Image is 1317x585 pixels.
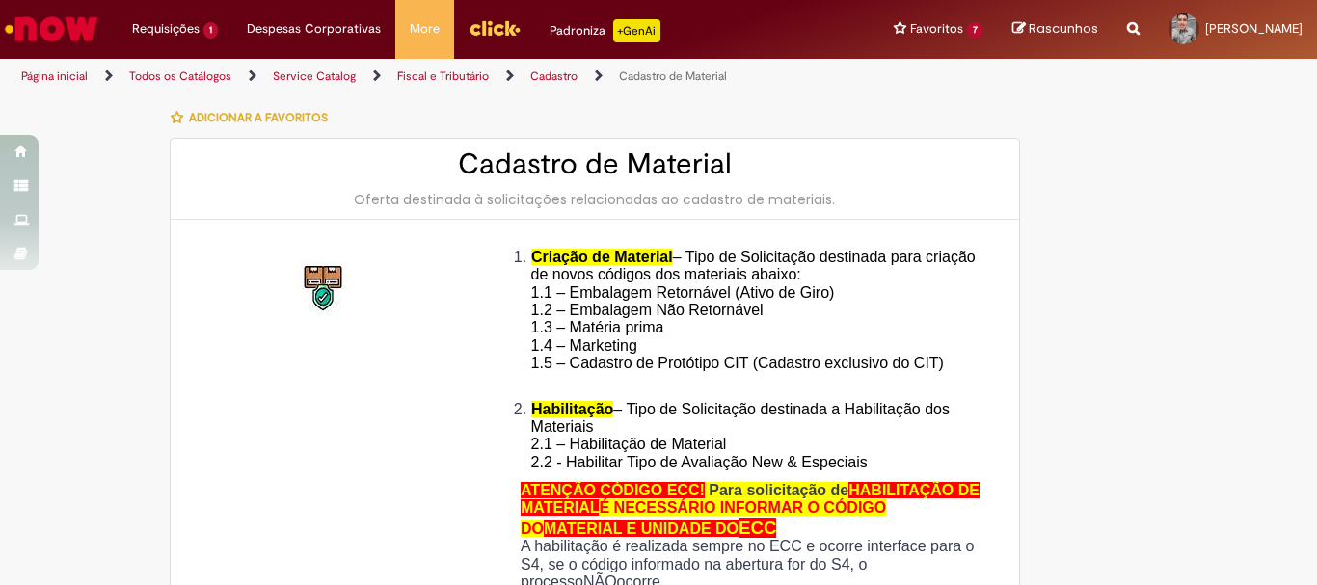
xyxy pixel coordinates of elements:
[129,68,231,84] a: Todos os Catálogos
[203,22,218,39] span: 1
[410,19,440,39] span: More
[521,482,705,498] span: ATENÇÃO CÓDIGO ECC!
[521,499,886,536] span: É NECESSÁRIO INFORMAR O CÓDIGO DO
[531,249,976,389] span: – Tipo de Solicitação destinada para criação de novos códigos dos materiais abaixo: 1.1 – Embalag...
[550,19,660,42] div: Padroniza
[469,13,521,42] img: click_logo_yellow_360x200.png
[294,258,356,320] img: Cadastro de Material
[397,68,489,84] a: Fiscal e Tributário
[910,19,963,39] span: Favoritos
[190,148,1000,180] h2: Cadastro de Material
[531,401,950,470] span: – Tipo de Solicitação destinada a Habilitação dos Materiais 2.1 – Habilitação de Material 2.2 - H...
[613,19,660,42] p: +GenAi
[1205,20,1303,37] span: [PERSON_NAME]
[521,482,980,516] span: HABILITAÇÃO DE MATERIAL
[2,10,101,48] img: ServiceNow
[1012,20,1098,39] a: Rascunhos
[619,68,727,84] a: Cadastro de Material
[247,19,381,39] span: Despesas Corporativas
[170,97,338,138] button: Adicionar a Favoritos
[132,19,200,39] span: Requisições
[273,68,356,84] a: Service Catalog
[531,249,673,265] span: Criação de Material
[709,482,848,498] span: Para solicitação de
[190,190,1000,209] div: Oferta destinada à solicitações relacionadas ao cadastro de materiais.
[189,110,328,125] span: Adicionar a Favoritos
[1029,19,1098,38] span: Rascunhos
[967,22,983,39] span: 7
[530,68,578,84] a: Cadastro
[739,518,776,538] span: ECC
[21,68,88,84] a: Página inicial
[544,520,739,537] span: MATERIAL E UNIDADE DO
[531,401,613,417] span: Habilitação
[14,59,864,94] ul: Trilhas de página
